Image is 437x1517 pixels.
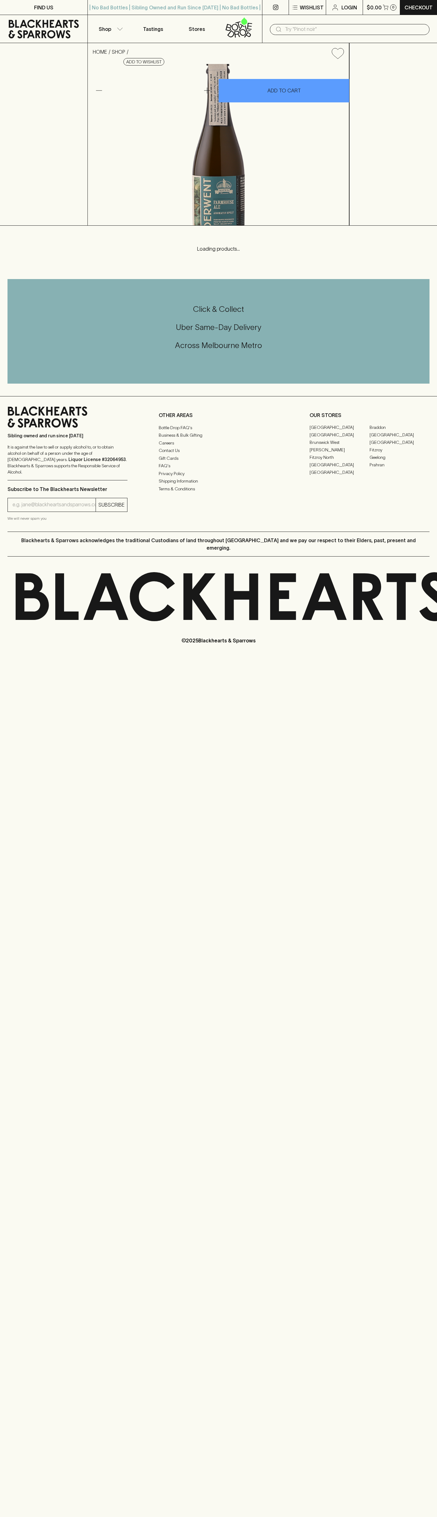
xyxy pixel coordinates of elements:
p: OTHER AREAS [159,411,279,419]
a: SHOP [112,49,125,55]
a: Careers [159,439,279,447]
p: Wishlist [300,4,324,11]
p: FIND US [34,4,53,11]
h5: Uber Same-Day Delivery [7,322,430,332]
button: Shop [88,15,132,43]
a: Shipping Information [159,478,279,485]
img: 51311.png [88,64,349,225]
a: Geelong [370,454,430,461]
p: Tastings [143,25,163,33]
p: Stores [189,25,205,33]
p: OUR STORES [310,411,430,419]
p: 0 [392,6,395,9]
a: [GEOGRAPHIC_DATA] [310,469,370,476]
p: Shop [99,25,111,33]
p: $0.00 [367,4,382,11]
a: Braddon [370,424,430,431]
a: Prahran [370,461,430,469]
a: [GEOGRAPHIC_DATA] [310,424,370,431]
a: Brunswick West [310,439,370,446]
p: Loading products... [6,245,431,253]
a: Tastings [131,15,175,43]
h5: Across Melbourne Metro [7,340,430,351]
p: ADD TO CART [267,87,301,94]
p: Sibling owned and run since [DATE] [7,433,127,439]
h5: Click & Collect [7,304,430,314]
input: e.g. jane@blackheartsandsparrows.com.au [12,500,96,510]
a: Bottle Drop FAQ's [159,424,279,431]
a: Privacy Policy [159,470,279,477]
a: Business & Bulk Gifting [159,432,279,439]
button: ADD TO CART [219,79,349,102]
button: SUBSCRIBE [96,498,127,512]
button: Add to wishlist [123,58,164,66]
p: Blackhearts & Sparrows acknowledges the traditional Custodians of land throughout [GEOGRAPHIC_DAT... [12,537,425,552]
input: Try "Pinot noir" [285,24,425,34]
a: [GEOGRAPHIC_DATA] [310,431,370,439]
p: Subscribe to The Blackhearts Newsletter [7,485,127,493]
a: Stores [175,15,219,43]
a: Fitzroy [370,446,430,454]
p: It is against the law to sell or supply alcohol to, or to obtain alcohol on behalf of a person un... [7,444,127,475]
a: Terms & Conditions [159,485,279,493]
a: Fitzroy North [310,454,370,461]
p: Login [341,4,357,11]
a: [PERSON_NAME] [310,446,370,454]
a: [GEOGRAPHIC_DATA] [370,431,430,439]
a: FAQ's [159,462,279,470]
p: Checkout [405,4,433,11]
strong: Liquor License #32064953 [68,457,126,462]
p: We will never spam you [7,515,127,522]
a: Contact Us [159,447,279,454]
a: [GEOGRAPHIC_DATA] [370,439,430,446]
a: HOME [93,49,107,55]
div: Call to action block [7,279,430,384]
a: Gift Cards [159,454,279,462]
a: [GEOGRAPHIC_DATA] [310,461,370,469]
button: Add to wishlist [329,46,346,61]
p: SUBSCRIBE [98,501,125,508]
